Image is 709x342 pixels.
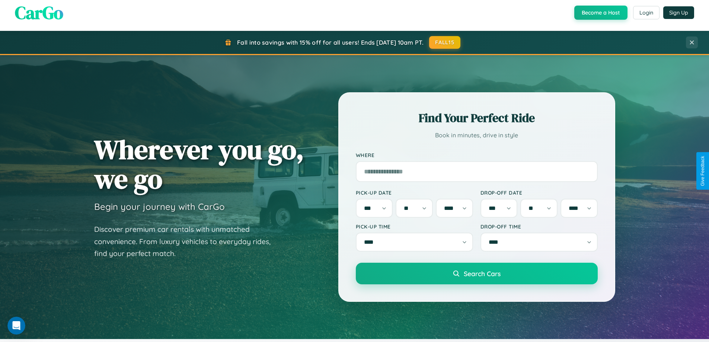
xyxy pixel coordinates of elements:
span: CarGo [15,0,63,25]
p: Discover premium car rentals with unmatched convenience. From luxury vehicles to everyday rides, ... [94,223,280,260]
label: Drop-off Time [480,223,598,230]
button: FALL15 [429,36,460,49]
button: Become a Host [574,6,627,20]
h2: Find Your Perfect Ride [356,110,598,126]
button: Sign Up [663,6,694,19]
span: Fall into savings with 15% off for all users! Ends [DATE] 10am PT. [237,39,424,46]
span: Search Cars [464,269,501,278]
label: Pick-up Time [356,223,473,230]
label: Where [356,152,598,158]
label: Pick-up Date [356,189,473,196]
button: Search Cars [356,263,598,284]
label: Drop-off Date [480,189,598,196]
h1: Wherever you go, we go [94,135,304,194]
h3: Begin your journey with CarGo [94,201,225,212]
iframe: Intercom live chat [7,317,25,335]
button: Login [633,6,660,19]
div: Give Feedback [700,156,705,186]
p: Book in minutes, drive in style [356,130,598,141]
